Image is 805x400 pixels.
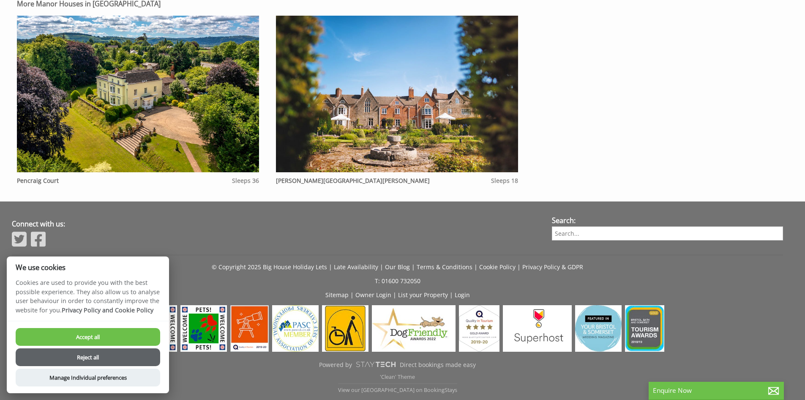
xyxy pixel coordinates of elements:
img: Twitter [12,231,27,248]
span: | [412,263,415,271]
a: T: 01600 732050 [375,277,420,285]
img: An image of 'Bowley Hall', Herefordshire [276,16,518,172]
span: | [517,263,521,271]
img: Dog Friendly Awards - Dog Friendly - Dog Friendly Awards [372,305,455,352]
img: Bristol, bath & somerset tourism awards - Bristol, bath & somerset tourism awards [625,305,664,352]
h2: We use cookies [7,263,169,271]
a: Cookie Policy [479,263,516,271]
h3: Search: [552,216,783,225]
a: View our [GEOGRAPHIC_DATA] on BookingStays [338,383,457,394]
button: Reject all [16,348,160,366]
a: [PERSON_NAME][GEOGRAPHIC_DATA][PERSON_NAME] [276,177,430,185]
span: | [329,263,332,271]
img: PASC - PASC UK Members [272,305,319,352]
a: Terms & Conditions [417,263,472,271]
a: List your Property [398,291,448,299]
button: Manage Individual preferences [16,369,160,386]
span: | [474,263,478,271]
a: © Copyright 2025 Big House Holiday Lets [212,263,327,271]
h3: Connect with us: [12,219,536,229]
span: | [450,291,453,299]
p: Cookies are used to provide you with the best possible experience. They also allow us to analyse ... [7,278,169,321]
p: 'Clean' Theme [12,373,783,381]
img: Quality in Tourism - Gold Award [459,305,500,352]
span: Sleeps 36 [232,177,259,185]
img: scrumpy.png [355,359,396,370]
a: Privacy Policy and Cookie Policy [62,306,153,314]
a: Login [455,291,470,299]
span: | [393,291,396,299]
a: Late Availability [334,263,378,271]
a: Privacy Policy & GDPR [522,263,583,271]
img: Visit England - Pets Welcome [180,305,227,352]
span: | [380,263,383,271]
p: Enquire Now [653,386,780,395]
img: Your Bristol & Somerset Wedding Magazine - 2024 - Your Bristol & Somerset Wedding Magazine - 2024 [575,305,622,352]
a: Owner Login [355,291,391,299]
button: Accept all [16,328,160,346]
span: Sleeps 18 [491,177,518,185]
img: An image of 'Pencraig Court', Herefordshire [17,16,259,172]
img: Facebook [31,231,46,248]
a: Pencraig Court [17,177,59,185]
a: Our Blog [385,263,410,271]
img: Airbnb - Superhost [503,305,572,352]
img: Mobility - Mobility [322,305,368,352]
img: Quality in Tourism - Great4 Dark Skies [230,305,269,352]
input: Search... [552,226,783,240]
span: | [350,291,354,299]
a: Sitemap [325,291,349,299]
a: Powered byDirect bookings made easy [12,357,783,372]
